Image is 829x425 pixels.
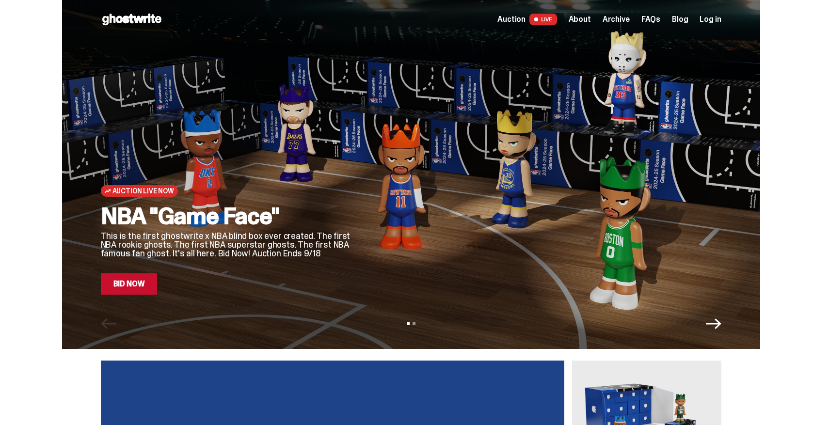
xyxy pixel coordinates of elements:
[407,322,410,325] button: View slide 1
[641,16,660,23] a: FAQs
[672,16,688,23] a: Blog
[101,205,353,228] h2: NBA "Game Face"
[112,187,174,195] span: Auction Live Now
[497,16,526,23] span: Auction
[603,16,630,23] a: Archive
[101,232,353,258] p: This is the first ghostwrite x NBA blind box ever created. The first NBA rookie ghosts. The first...
[101,273,158,295] a: Bid Now
[569,16,591,23] a: About
[706,316,721,331] button: Next
[413,322,415,325] button: View slide 2
[700,16,721,23] a: Log in
[529,14,557,25] span: LIVE
[497,14,557,25] a: Auction LIVE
